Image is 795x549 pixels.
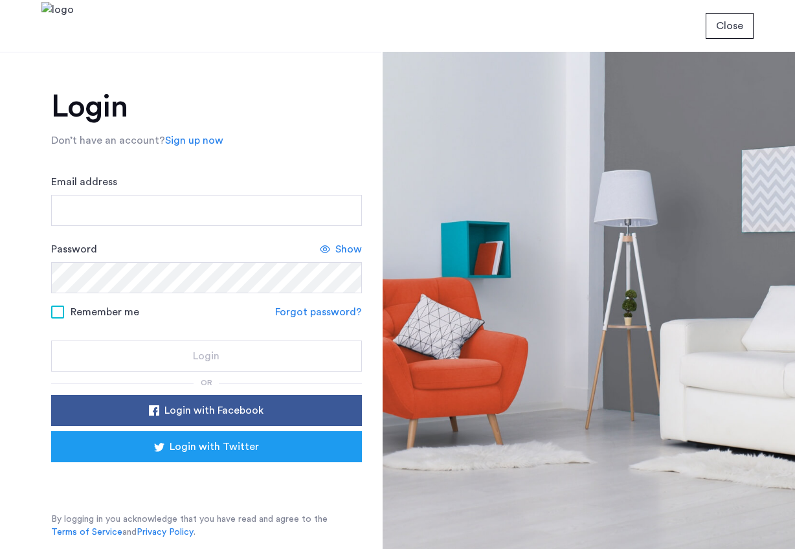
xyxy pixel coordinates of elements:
button: button [51,431,362,462]
h1: Login [51,91,362,122]
span: Login with Twitter [170,439,259,454]
span: Login [193,348,219,364]
span: Show [335,241,362,257]
a: Privacy Policy [137,526,194,539]
img: logo [41,2,74,50]
span: Don’t have an account? [51,135,165,146]
a: Forgot password? [275,304,362,320]
span: Close [716,18,743,34]
a: Terms of Service [51,526,122,539]
a: Sign up now [165,133,223,148]
span: Remember me [71,304,139,320]
p: By logging in you acknowledge that you have read and agree to the and . [51,513,362,539]
button: button [51,341,362,372]
button: button [706,13,754,39]
button: button [51,395,362,426]
label: Password [51,241,97,257]
span: or [201,379,212,387]
label: Email address [51,174,117,190]
span: Login with Facebook [164,403,263,418]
